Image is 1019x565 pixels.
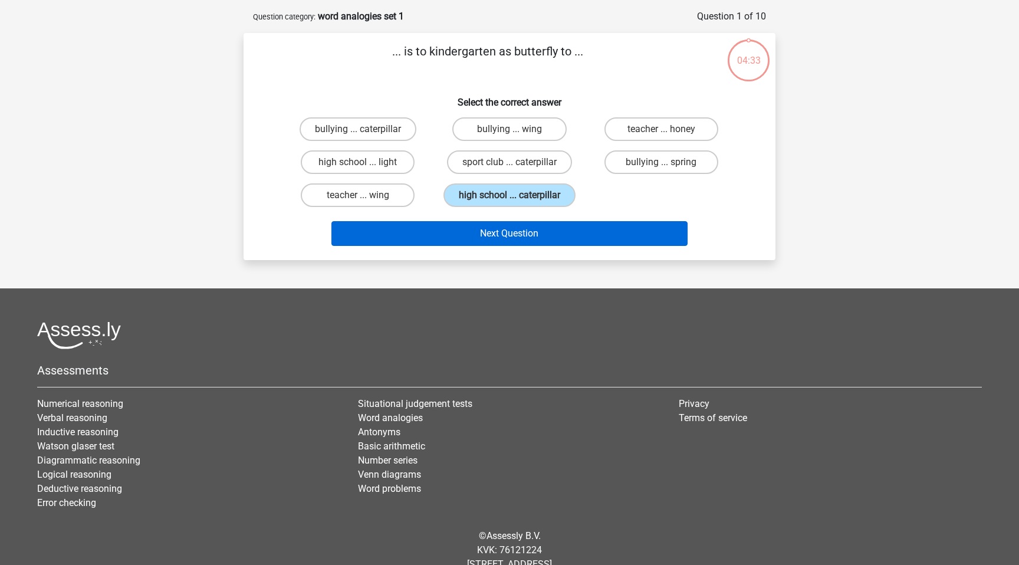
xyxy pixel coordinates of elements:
[37,497,96,508] a: Error checking
[37,426,119,438] a: Inductive reasoning
[358,398,472,409] a: Situational judgement tests
[487,530,541,541] a: Assessly B.V.
[301,150,415,174] label: high school ... light
[447,150,572,174] label: sport club ... caterpillar
[37,469,111,480] a: Logical reasoning
[679,398,709,409] a: Privacy
[358,469,421,480] a: Venn diagrams
[300,117,416,141] label: bullying ... caterpillar
[679,412,747,423] a: Terms of service
[358,426,400,438] a: Antonyms
[331,221,688,246] button: Next Question
[604,150,718,174] label: bullying ... spring
[37,412,107,423] a: Verbal reasoning
[37,441,114,452] a: Watson glaser test
[452,117,566,141] label: bullying ... wing
[727,38,771,68] div: 04:33
[443,183,576,207] label: high school ... caterpillar
[37,398,123,409] a: Numerical reasoning
[318,11,404,22] strong: word analogies set 1
[37,321,121,349] img: Assessly logo
[358,483,421,494] a: Word problems
[697,9,766,24] div: Question 1 of 10
[37,363,982,377] h5: Assessments
[262,87,757,108] h6: Select the correct answer
[301,183,415,207] label: teacher ... wing
[37,483,122,494] a: Deductive reasoning
[604,117,718,141] label: teacher ... honey
[358,441,425,452] a: Basic arithmetic
[253,12,315,21] small: Question category:
[37,455,140,466] a: Diagrammatic reasoning
[262,42,712,78] p: ... is to kindergarten as butterfly to ...
[358,412,423,423] a: Word analogies
[358,455,418,466] a: Number series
